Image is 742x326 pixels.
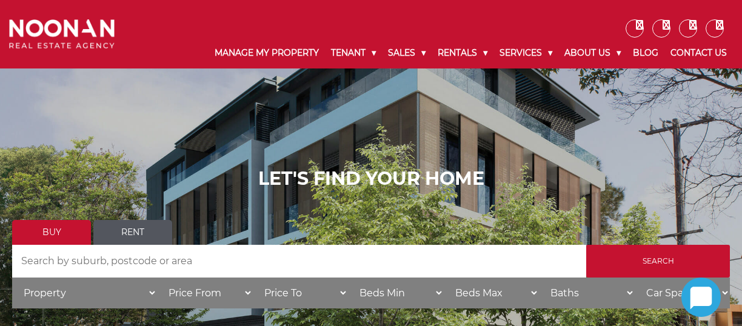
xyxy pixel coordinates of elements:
a: About Us [558,38,627,68]
input: Search by suburb, postcode or area [12,245,586,278]
a: Tenant [325,38,382,68]
a: Contact Us [664,38,733,68]
a: Rentals [432,38,493,68]
a: Services [493,38,558,68]
a: Rent [93,220,172,245]
img: Noonan Real Estate Agency [9,19,115,48]
a: Blog [627,38,664,68]
h1: LET'S FIND YOUR HOME [12,168,730,190]
a: Manage My Property [209,38,325,68]
a: Sales [382,38,432,68]
input: Search [586,245,730,278]
a: Buy [12,220,91,245]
